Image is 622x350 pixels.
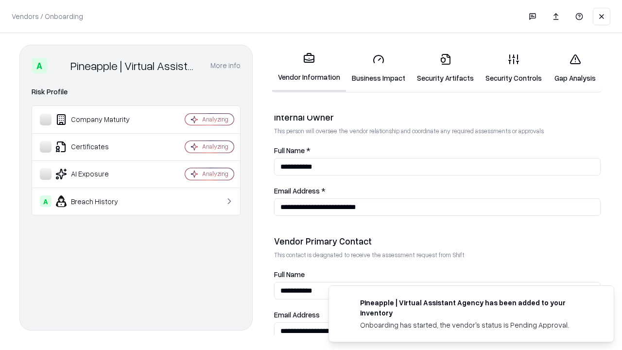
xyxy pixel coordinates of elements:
div: Vendor Primary Contact [274,235,601,247]
a: Security Artifacts [411,46,480,91]
label: Full Name [274,271,601,278]
div: Onboarding has started, the vendor's status is Pending Approval. [360,320,590,330]
div: Analyzing [202,170,228,178]
a: Security Controls [480,46,548,91]
div: Company Maturity [40,114,156,125]
div: A [32,58,47,73]
div: A [40,195,52,207]
div: Internal Owner [274,111,601,123]
div: Risk Profile [32,86,241,98]
p: This contact is designated to receive the assessment request from Shift [274,251,601,259]
label: Email Address * [274,187,601,194]
div: Analyzing [202,142,228,151]
button: More info [210,57,241,74]
label: Full Name * [274,147,601,154]
p: This person will oversee the vendor relationship and coordinate any required assessments or appro... [274,127,601,135]
a: Vendor Information [272,45,346,92]
a: Gap Analysis [548,46,603,91]
img: trypineapple.com [341,297,352,309]
img: Pineapple | Virtual Assistant Agency [51,58,67,73]
div: Pineapple | Virtual Assistant Agency [70,58,199,73]
div: Pineapple | Virtual Assistant Agency has been added to your inventory [360,297,590,318]
div: Certificates [40,141,156,153]
div: Analyzing [202,115,228,123]
a: Business Impact [346,46,411,91]
p: Vendors / Onboarding [12,11,83,21]
label: Email Address [274,311,601,318]
div: AI Exposure [40,168,156,180]
div: Breach History [40,195,156,207]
